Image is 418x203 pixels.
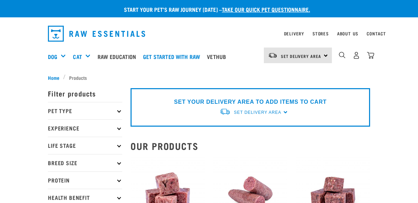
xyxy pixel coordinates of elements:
img: user.png [353,52,360,59]
a: About Us [337,32,358,35]
img: van-moving.png [268,52,277,59]
img: Raw Essentials Logo [48,26,145,42]
p: Experience [48,119,122,137]
a: Stores [312,32,329,35]
span: Set Delivery Area [281,55,321,57]
p: Breed Size [48,154,122,171]
a: Contact [367,32,386,35]
a: Dog [48,52,57,61]
p: Protein [48,171,122,189]
span: Home [48,74,59,81]
p: Pet Type [48,102,122,119]
a: Vethub [205,43,231,70]
nav: breadcrumbs [48,74,370,81]
a: Delivery [284,32,304,35]
p: Life Stage [48,137,122,154]
a: Home [48,74,63,81]
p: Filter products [48,85,122,102]
a: Cat [73,52,82,61]
a: Raw Education [96,43,141,70]
img: home-icon@2x.png [367,52,374,59]
img: home-icon-1@2x.png [339,52,345,58]
img: van-moving.png [219,108,231,115]
nav: dropdown navigation [42,23,376,44]
a: Get started with Raw [141,43,205,70]
span: Set Delivery Area [234,110,281,115]
p: SET YOUR DELIVERY AREA TO ADD ITEMS TO CART [174,98,326,106]
h2: Our Products [131,141,370,151]
a: take our quick pet questionnaire. [222,8,310,11]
